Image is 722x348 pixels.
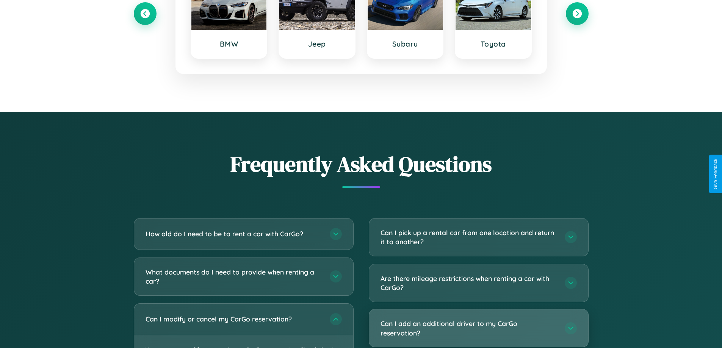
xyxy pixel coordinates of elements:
h3: Toyota [463,39,523,48]
h3: Jeep [287,39,347,48]
div: Give Feedback [713,159,718,189]
h3: How old do I need to be to rent a car with CarGo? [146,229,322,239]
h3: Can I modify or cancel my CarGo reservation? [146,314,322,324]
h3: Subaru [375,39,435,48]
h2: Frequently Asked Questions [134,150,589,179]
h3: What documents do I need to provide when renting a car? [146,267,322,286]
h3: BMW [199,39,259,48]
h3: Can I pick up a rental car from one location and return it to another? [381,228,557,247]
h3: Are there mileage restrictions when renting a car with CarGo? [381,274,557,292]
h3: Can I add an additional driver to my CarGo reservation? [381,319,557,337]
